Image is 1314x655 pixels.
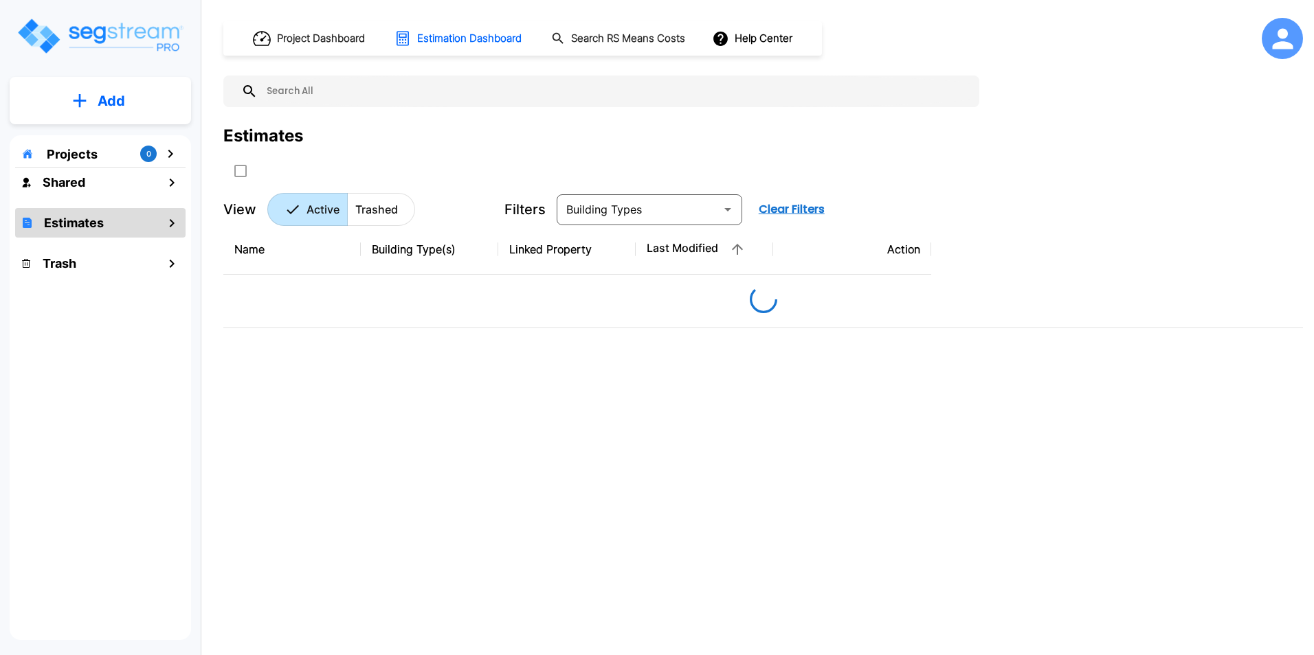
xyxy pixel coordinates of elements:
p: 0 [146,148,151,160]
img: Logo [16,16,184,56]
h1: Estimation Dashboard [417,31,522,47]
button: Active [267,193,348,226]
th: Linked Property [498,225,636,275]
button: Trashed [347,193,415,226]
p: Filters [504,199,546,220]
h1: Shared [43,173,85,192]
p: Add [98,91,125,111]
th: Action [773,225,931,275]
p: Trashed [355,201,398,218]
h1: Project Dashboard [277,31,365,47]
button: SelectAll [227,157,254,185]
th: Last Modified [636,225,773,275]
div: Estimates [223,124,303,148]
p: View [223,199,256,220]
div: Platform [267,193,415,226]
th: Building Type(s) [361,225,498,275]
h1: Estimates [44,214,104,232]
button: Search RS Means Costs [546,25,693,52]
button: Help Center [709,25,798,51]
button: Add [10,81,191,121]
h1: Search RS Means Costs [571,31,685,47]
input: Search All [258,76,972,107]
button: Project Dashboard [247,23,372,54]
button: Clear Filters [753,196,830,223]
p: Active [307,201,339,218]
h1: Trash [43,254,76,273]
div: Name [234,241,350,257]
input: Building Types [561,200,715,219]
button: Estimation Dashboard [389,24,529,53]
button: Open [718,200,737,219]
p: Projects [47,145,98,163]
